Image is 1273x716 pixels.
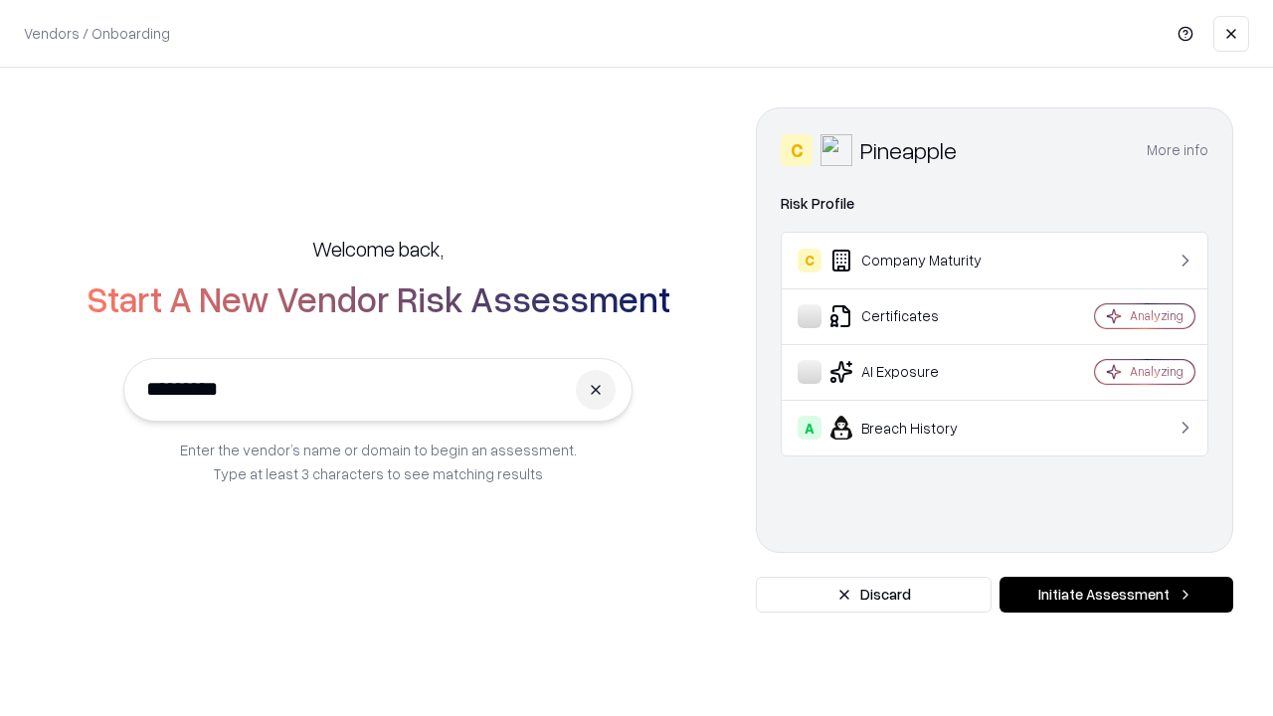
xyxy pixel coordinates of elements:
[860,134,957,166] div: Pineapple
[798,304,1035,328] div: Certificates
[781,134,813,166] div: C
[781,192,1208,216] div: Risk Profile
[1130,363,1183,380] div: Analyzing
[312,235,444,263] h5: Welcome back,
[1147,132,1208,168] button: More info
[798,249,821,272] div: C
[1130,307,1183,324] div: Analyzing
[798,249,1035,272] div: Company Maturity
[1000,577,1233,613] button: Initiate Assessment
[87,278,670,318] h2: Start A New Vendor Risk Assessment
[798,416,821,440] div: A
[180,438,577,485] p: Enter the vendor’s name or domain to begin an assessment. Type at least 3 characters to see match...
[756,577,992,613] button: Discard
[24,23,170,44] p: Vendors / Onboarding
[798,360,1035,384] div: AI Exposure
[820,134,852,166] img: Pineapple
[798,416,1035,440] div: Breach History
